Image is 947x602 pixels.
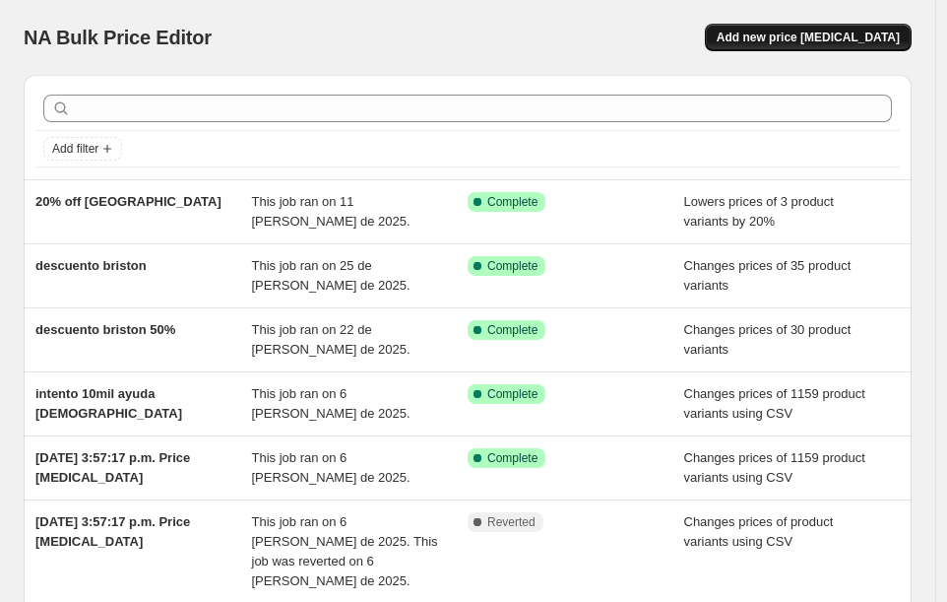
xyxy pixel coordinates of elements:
span: Complete [487,258,537,274]
span: Changes prices of 1159 product variants using CSV [684,386,865,421]
span: Changes prices of 1159 product variants using CSV [684,450,865,485]
span: This job ran on 6 [PERSON_NAME] de 2025. This job was reverted on 6 [PERSON_NAME] de 2025. [252,514,438,588]
span: Lowers prices of 3 product variants by 20% [684,194,834,229]
span: 20% off [GEOGRAPHIC_DATA] [35,194,221,209]
span: Changes prices of product variants using CSV [684,514,834,549]
span: Changes prices of 35 product variants [684,258,852,293]
span: Add filter [52,141,98,157]
span: This job ran on 22 de [PERSON_NAME] de 2025. [252,322,410,357]
span: [DATE] 3:57:17 p.m. Price [MEDICAL_DATA] [35,514,190,549]
button: Add filter [43,137,122,161]
span: This job ran on 6 [PERSON_NAME] de 2025. [252,450,410,485]
span: NA Bulk Price Editor [24,27,212,48]
span: Complete [487,194,537,210]
span: Complete [487,322,537,338]
span: descuento briston 50% [35,322,175,337]
button: Add new price [MEDICAL_DATA] [705,24,912,51]
span: Complete [487,386,537,402]
span: Changes prices of 30 product variants [684,322,852,357]
span: [DATE] 3:57:17 p.m. Price [MEDICAL_DATA] [35,450,190,485]
span: descuento briston [35,258,147,273]
span: Complete [487,450,537,466]
span: This job ran on 11 [PERSON_NAME] de 2025. [252,194,410,229]
span: This job ran on 6 [PERSON_NAME] de 2025. [252,386,410,421]
span: Add new price [MEDICAL_DATA] [717,30,900,45]
span: This job ran on 25 de [PERSON_NAME] de 2025. [252,258,410,293]
span: intento 10mil ayuda [DEMOGRAPHIC_DATA] [35,386,182,421]
span: Reverted [487,514,536,530]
